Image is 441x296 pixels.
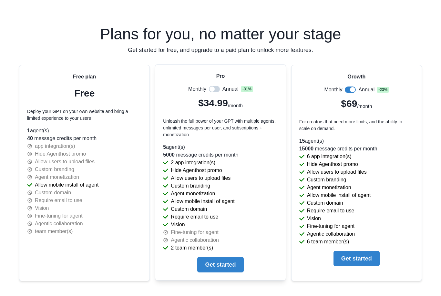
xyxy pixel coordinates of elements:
[171,159,215,167] p: 2 app integration(s)
[73,73,96,81] p: Free plan
[307,215,321,222] p: Vision
[324,86,342,94] p: Monthly
[307,184,351,191] p: Agent monetization
[35,181,98,189] p: Allow mobile install of agent
[299,137,414,145] p: agent(s)
[163,143,278,151] p: agent(s)
[27,135,142,142] p: message credits per month
[171,221,185,229] p: Vision
[35,166,74,173] p: Custom branding
[27,127,142,135] p: agent(s)
[27,108,142,122] p: Deploy your GPT on your own website and bring a limited experience to your users
[19,46,422,55] p: Get started for free, and upgrade to a paid plan to unlock more features.
[299,145,414,153] p: message credits per month
[35,189,71,197] p: Custom domain
[377,87,389,93] span: - 23 %
[35,142,75,150] p: app integration(s)
[171,244,213,252] p: 2 team member(s)
[188,85,206,93] p: Monthly
[222,85,239,93] p: Annual
[27,128,30,133] span: 1
[307,191,371,199] p: Allow mobile install of agent
[171,229,219,236] p: Fine-tuning for agent
[35,197,82,204] p: Require email to use
[299,146,314,151] span: 15000
[171,182,210,190] p: Custom branding
[35,212,83,220] p: Fine-tuning for agent
[35,158,95,166] p: Allow users to upload files
[347,73,365,81] p: Growth
[163,118,278,138] p: Unleash the full power of your GPT with multiple agents, unlimited messages per user, and subscri...
[171,236,219,244] p: Agentic collaboration
[27,136,33,141] span: 40
[171,205,207,213] p: Custom domain
[163,152,175,158] span: 5000
[171,198,234,205] p: Allow mobile install of agent
[307,230,355,238] p: Agentic collaboration
[241,86,253,92] span: - 31 %
[341,96,357,111] p: $69
[171,174,231,182] p: Allow users to upload files
[333,251,380,266] button: Get started
[171,190,215,198] p: Agent monetization
[35,173,79,181] p: Agent monetization
[74,86,95,100] p: Free
[299,138,305,144] span: 15
[171,213,218,221] p: Require email to use
[307,238,349,246] p: 6 team member(s)
[307,168,367,176] p: Allow users to upload files
[35,228,73,235] p: team member(s)
[35,150,86,158] p: Hide Agenthost promo
[299,118,414,132] p: For creators that need more limits, and the ability to scale on demand.
[35,204,49,212] p: Vision
[163,144,166,150] span: 5
[228,102,243,109] p: /month
[357,103,372,110] p: /month
[35,220,83,228] p: Agentic collaboration
[307,222,355,230] p: Fine-tuning for agent
[307,199,343,207] p: Custom domain
[307,207,354,215] p: Require email to use
[307,160,358,168] p: Hide Agenthost promo
[19,26,422,42] h2: Plans for you, no matter your stage
[197,257,243,272] button: Get started
[216,72,225,80] p: Pro
[307,153,352,160] p: 6 app integration(s)
[198,96,228,110] p: $34.99
[307,176,346,184] p: Custom branding
[163,151,278,159] p: message credits per month
[171,167,222,174] p: Hide Agenthost promo
[358,86,374,94] p: Annual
